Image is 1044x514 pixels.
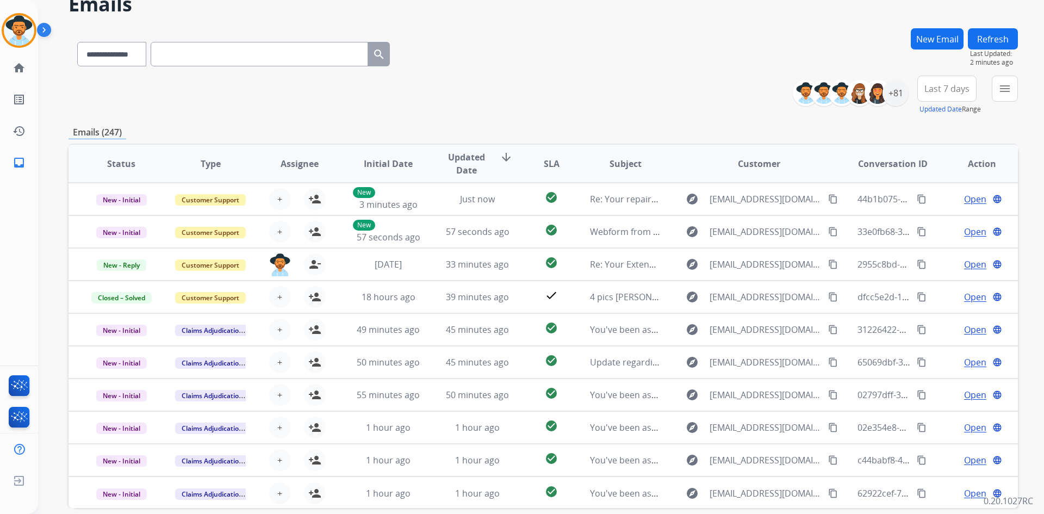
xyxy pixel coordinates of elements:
[455,454,500,466] span: 1 hour ago
[13,156,26,169] mat-icon: inbox
[828,357,838,367] mat-icon: content_copy
[857,356,1018,368] span: 65069dbf-35a8-47bf-892a-9f98b0acf366
[964,356,986,369] span: Open
[545,452,558,465] mat-icon: check_circle
[964,487,986,500] span: Open
[277,356,282,369] span: +
[446,356,509,368] span: 45 minutes ago
[175,259,246,271] span: Customer Support
[964,388,986,401] span: Open
[13,125,26,138] mat-icon: history
[590,389,935,401] span: You've been assigned a new service order: 44e04b76-d308-4d3a-bc08-597dde75c3ac
[308,421,321,434] mat-icon: person_add
[686,487,699,500] mat-icon: explore
[281,157,319,170] span: Assignee
[353,220,375,231] p: New
[710,487,822,500] span: [EMAIL_ADDRESS][DOMAIN_NAME]
[446,389,509,401] span: 50 minutes ago
[366,487,411,499] span: 1 hour ago
[710,454,822,467] span: [EMAIL_ADDRESS][DOMAIN_NAME]
[590,422,933,434] span: You've been assigned a new service order: 18c36325-9a40-4352-9eec-ee9ac3d2b506
[357,389,420,401] span: 55 minutes ago
[828,455,838,465] mat-icon: content_copy
[500,151,513,164] mat-icon: arrow_downward
[710,356,822,369] span: [EMAIL_ADDRESS][DOMAIN_NAME]
[964,193,986,206] span: Open
[308,323,321,336] mat-icon: person_add
[175,488,250,500] span: Claims Adjudication
[710,193,822,206] span: [EMAIL_ADDRESS][DOMAIN_NAME]
[545,256,558,269] mat-icon: check_circle
[610,157,642,170] span: Subject
[544,157,560,170] span: SLA
[308,454,321,467] mat-icon: person_add
[964,421,986,434] span: Open
[277,290,282,304] span: +
[69,126,126,139] p: Emails (247)
[857,258,1023,270] span: 2955c8bd-91e7-41de-8719-67648c11c8f5
[96,325,147,336] span: New - Initial
[984,494,1033,507] p: 0.20.1027RC
[455,422,500,434] span: 1 hour ago
[992,325,1002,335] mat-icon: language
[858,157,928,170] span: Conversation ID
[992,357,1002,367] mat-icon: language
[992,259,1002,269] mat-icon: language
[924,86,970,91] span: Last 7 days
[828,390,838,400] mat-icon: content_copy
[686,225,699,238] mat-icon: explore
[917,390,927,400] mat-icon: content_copy
[201,157,221,170] span: Type
[96,390,147,401] span: New - Initial
[964,454,986,467] span: Open
[545,289,558,302] mat-icon: check
[964,225,986,238] span: Open
[308,225,321,238] mat-icon: person_add
[917,423,927,432] mat-icon: content_copy
[590,193,775,205] span: Re: Your repaired product is ready for pickup
[686,454,699,467] mat-icon: explore
[353,187,375,198] p: New
[308,193,321,206] mat-icon: person_add
[13,93,26,106] mat-icon: list_alt
[911,28,964,49] button: New Email
[357,356,420,368] span: 50 minutes ago
[442,151,492,177] span: Updated Date
[175,390,250,401] span: Claims Adjudication
[964,323,986,336] span: Open
[96,488,147,500] span: New - Initial
[828,194,838,204] mat-icon: content_copy
[828,423,838,432] mat-icon: content_copy
[929,145,1018,183] th: Action
[359,199,418,210] span: 3 minutes ago
[13,61,26,75] mat-icon: home
[857,389,1021,401] span: 02797dff-34d0-445e-abe6-18efa9b22a32
[277,388,282,401] span: +
[964,258,986,271] span: Open
[107,157,135,170] span: Status
[446,291,509,303] span: 39 minutes ago
[919,105,962,114] button: Updated Date
[857,422,1021,434] span: 02e354e8-7bd4-412f-a36f-f00b498a6b5b
[686,290,699,304] mat-icon: explore
[277,323,282,336] span: +
[357,324,420,336] span: 49 minutes ago
[590,258,706,270] span: Re: Your Extend Virtual Card
[446,258,509,270] span: 33 minutes ago
[857,454,1021,466] span: c44babf8-40d7-45a2-b74f-d11b80f405c2
[308,356,321,369] mat-icon: person_add
[269,351,291,373] button: +
[375,258,402,270] span: [DATE]
[964,290,986,304] span: Open
[446,324,509,336] span: 45 minutes ago
[277,193,282,206] span: +
[686,193,699,206] mat-icon: explore
[269,221,291,243] button: +
[366,454,411,466] span: 1 hour ago
[545,191,558,204] mat-icon: check_circle
[308,290,321,304] mat-icon: person_add
[828,259,838,269] mat-icon: content_copy
[175,292,246,304] span: Customer Support
[710,290,822,304] span: [EMAIL_ADDRESS][DOMAIN_NAME]
[308,388,321,401] mat-icon: person_add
